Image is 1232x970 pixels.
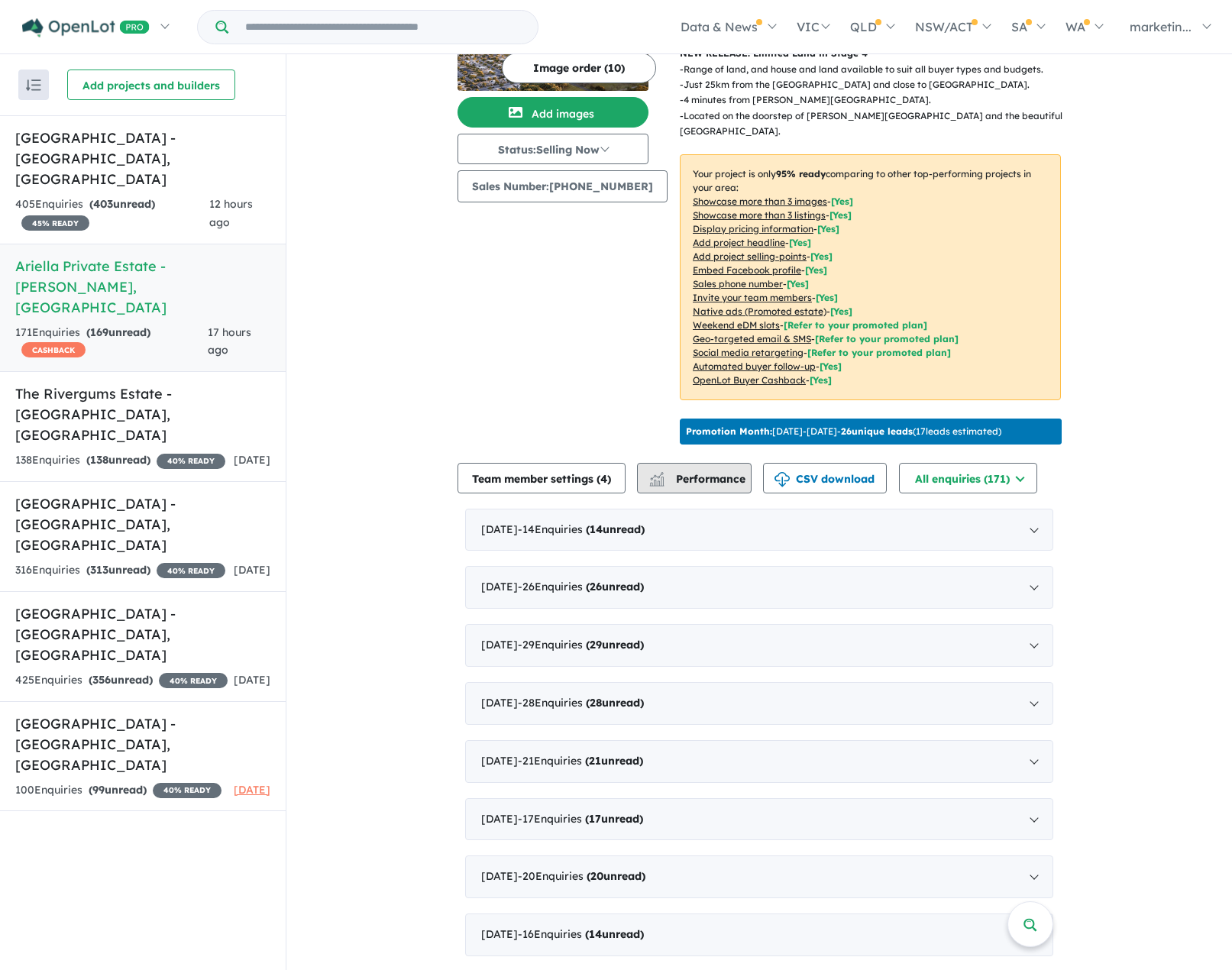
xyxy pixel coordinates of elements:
span: 40 % READY [159,673,228,688]
u: Display pricing information [693,223,813,234]
span: 4 [600,472,607,486]
u: Add project selling-points [693,251,807,262]
u: Showcase more than 3 listings [693,209,826,221]
u: Social media retargeting [693,347,804,358]
button: Team member settings (4) [458,463,626,493]
b: Promotion Month: [686,425,772,437]
u: Embed Facebook profile [693,264,801,276]
p: - Located on the doorstep of [PERSON_NAME][GEOGRAPHIC_DATA] and the beautiful [GEOGRAPHIC_DATA]. [680,108,1073,140]
h5: The Rivergums Estate - [GEOGRAPHIC_DATA] , [GEOGRAPHIC_DATA] [15,383,270,445]
u: Invite your team members [693,292,812,303]
strong: ( unread) [586,522,645,536]
span: [DATE] [234,783,270,797]
img: bar-chart.svg [649,477,665,487]
u: Showcase more than 3 images [693,196,827,207]
span: [ Yes ] [816,292,838,303]
h5: [GEOGRAPHIC_DATA] - [GEOGRAPHIC_DATA] , [GEOGRAPHIC_DATA] [15,713,270,775]
h5: Ariella Private Estate - [PERSON_NAME] , [GEOGRAPHIC_DATA] [15,256,270,318]
div: [DATE] [465,740,1053,783]
span: 17 hours ago [208,325,251,357]
u: Geo-targeted email & SMS [693,333,811,344]
span: [DATE] [234,563,270,577]
button: Image order (10) [502,53,656,83]
strong: ( unread) [89,673,153,687]
u: Automated buyer follow-up [693,361,816,372]
strong: ( unread) [586,696,644,710]
button: Add projects and builders [67,70,235,100]
span: 12 hours ago [209,197,253,229]
div: [DATE] [465,624,1053,667]
strong: ( unread) [587,869,645,883]
span: 17 [589,812,601,826]
span: 138 [90,453,108,467]
span: 356 [92,673,111,687]
span: 26 [590,580,602,593]
span: [Yes] [830,306,852,317]
span: - 17 Enquir ies [518,812,643,826]
h5: [GEOGRAPHIC_DATA] - [GEOGRAPHIC_DATA] , [GEOGRAPHIC_DATA] [15,603,270,665]
div: [DATE] [465,509,1053,551]
span: 40 % READY [157,454,225,469]
span: [ Yes ] [789,237,811,248]
h5: [GEOGRAPHIC_DATA] - [GEOGRAPHIC_DATA] , [GEOGRAPHIC_DATA] [15,493,270,555]
span: 40 % READY [157,563,225,578]
span: - 21 Enquir ies [518,754,643,768]
span: 29 [590,638,602,652]
span: Performance [652,472,745,486]
button: Performance [637,463,752,493]
div: 316 Enquir ies [15,561,225,580]
img: Openlot PRO Logo White [22,18,150,37]
span: [ Yes ] [787,278,809,289]
u: Sales phone number [693,278,783,289]
span: [DATE] [234,673,270,687]
span: marketin... [1130,19,1192,34]
b: 26 unique leads [841,425,913,437]
span: [ Yes ] [817,223,839,234]
span: 14 [589,927,602,941]
span: 14 [590,522,603,536]
span: - 26 Enquir ies [518,580,644,593]
span: CASHBACK [21,342,86,357]
div: [DATE] [465,682,1053,725]
span: [DATE] [234,453,270,467]
div: [DATE] [465,798,1053,841]
p: - Range of land, and house and land available to suit all buyer types and budgets. [680,62,1073,77]
button: CSV download [763,463,887,493]
strong: ( unread) [585,812,643,826]
strong: ( unread) [86,453,150,467]
span: [ Yes ] [810,251,833,262]
span: - 20 Enquir ies [518,869,645,883]
span: [ Yes ] [805,264,827,276]
p: Your project is only comparing to other top-performing projects in your area: - - - - - - - - - -... [680,154,1061,400]
strong: ( unread) [586,580,644,593]
div: 425 Enquir ies [15,671,228,690]
span: 28 [590,696,602,710]
strong: ( unread) [586,638,644,652]
div: [DATE] [465,913,1053,956]
strong: ( unread) [89,783,147,797]
button: Add images [458,97,648,128]
u: OpenLot Buyer Cashback [693,374,806,386]
span: 403 [93,197,113,211]
span: 21 [589,754,601,768]
u: Native ads (Promoted estate) [693,306,826,317]
button: Status:Selling Now [458,134,648,164]
img: download icon [774,472,790,487]
img: line-chart.svg [650,472,664,480]
span: [Yes] [810,374,832,386]
img: sort.svg [26,79,41,91]
span: [Refer to your promoted plan] [815,333,959,344]
span: 99 [92,783,105,797]
div: [DATE] [465,566,1053,609]
p: - Just 25km from the [GEOGRAPHIC_DATA] and close to [GEOGRAPHIC_DATA]. [680,77,1073,92]
span: 313 [90,563,108,577]
div: [DATE] [465,855,1053,898]
div: 171 Enquir ies [15,324,208,361]
span: - 14 Enquir ies [518,522,645,536]
div: 405 Enquir ies [15,196,209,232]
u: Add project headline [693,237,785,248]
strong: ( unread) [585,754,643,768]
button: All enquiries (171) [899,463,1037,493]
span: 20 [590,869,603,883]
b: 95 % ready [776,168,826,179]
